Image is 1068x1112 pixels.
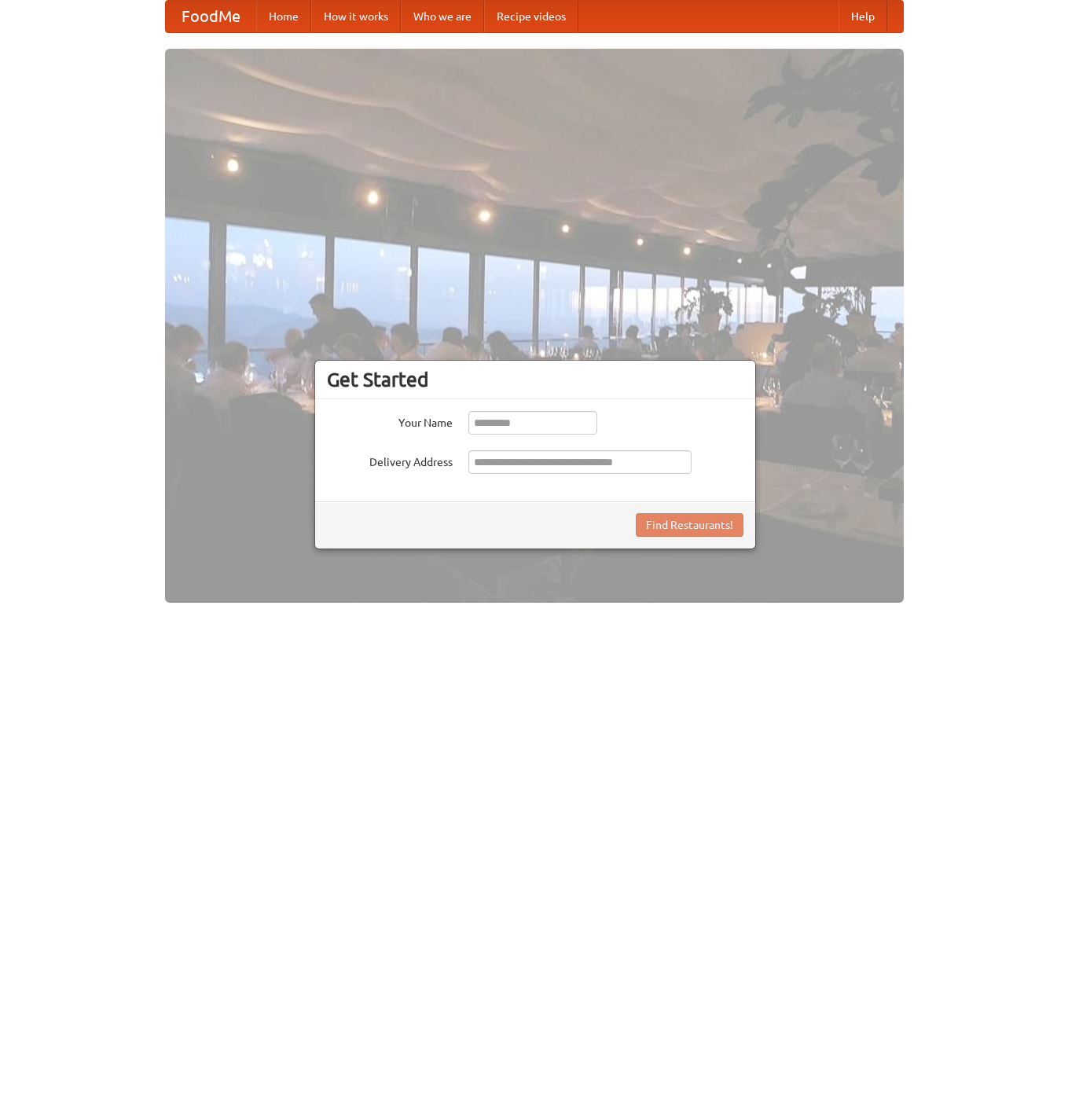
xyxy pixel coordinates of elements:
[311,1,401,32] a: How it works
[839,1,887,32] a: Help
[256,1,311,32] a: Home
[401,1,484,32] a: Who we are
[327,450,453,470] label: Delivery Address
[484,1,578,32] a: Recipe videos
[166,1,256,32] a: FoodMe
[327,411,453,431] label: Your Name
[327,368,743,391] h3: Get Started
[636,513,743,537] button: Find Restaurants!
